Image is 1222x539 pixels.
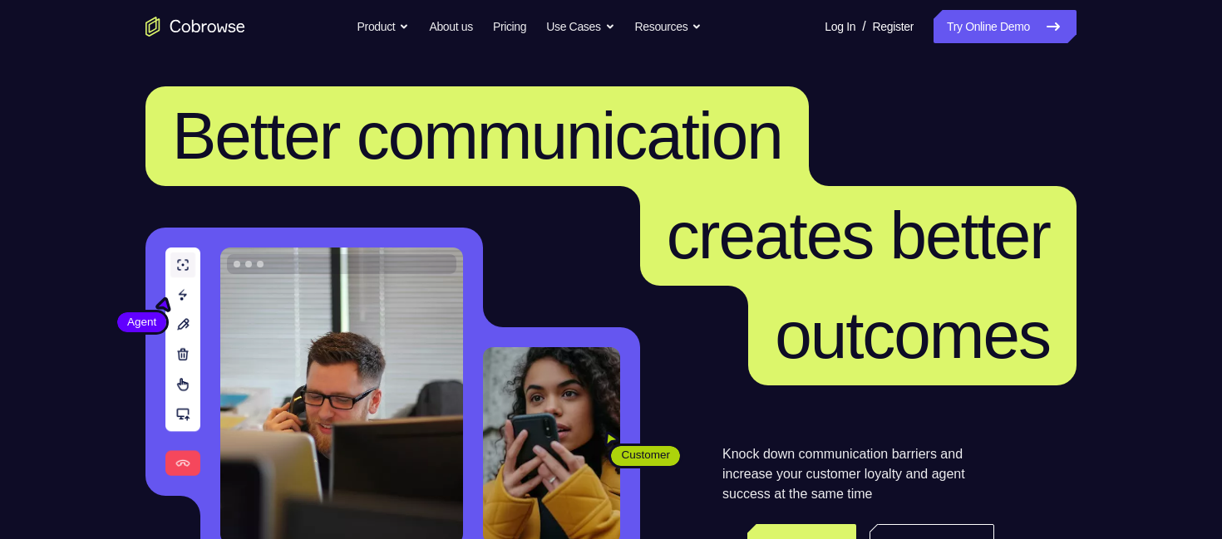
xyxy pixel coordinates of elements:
[635,10,702,43] button: Resources
[546,10,614,43] button: Use Cases
[775,298,1050,372] span: outcomes
[493,10,526,43] a: Pricing
[429,10,472,43] a: About us
[862,17,865,37] span: /
[825,10,855,43] a: Log In
[722,444,994,504] p: Knock down communication barriers and increase your customer loyalty and agent success at the sam...
[873,10,914,43] a: Register
[934,10,1077,43] a: Try Online Demo
[145,17,245,37] a: Go to the home page
[667,198,1050,272] span: creates better
[357,10,410,43] button: Product
[172,99,782,173] span: Better communication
